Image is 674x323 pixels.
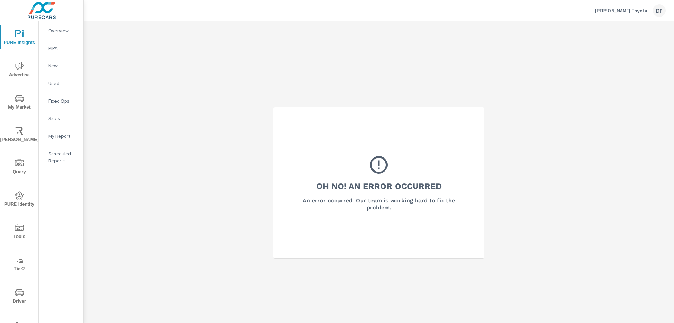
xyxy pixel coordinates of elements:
[39,131,83,141] div: My Report
[39,113,83,124] div: Sales
[48,62,78,69] p: New
[48,115,78,122] p: Sales
[2,224,36,241] span: Tools
[2,256,36,273] span: Tier2
[48,27,78,34] p: Overview
[2,288,36,305] span: Driver
[2,62,36,79] span: Advertise
[48,133,78,140] p: My Report
[48,150,78,164] p: Scheduled Reports
[2,30,36,47] span: PURE Insights
[39,78,83,89] div: Used
[48,45,78,52] p: PIPA
[2,191,36,208] span: PURE Identity
[2,159,36,176] span: Query
[2,127,36,144] span: [PERSON_NAME]
[39,60,83,71] div: New
[595,7,647,14] p: [PERSON_NAME] Toyota
[316,180,442,192] h3: Oh No! An Error Occurred
[653,4,666,17] div: DP
[39,25,83,36] div: Overview
[48,97,78,104] p: Fixed Ops
[48,80,78,87] p: Used
[39,96,83,106] div: Fixed Ops
[39,43,83,53] div: PIPA
[39,148,83,166] div: Scheduled Reports
[2,94,36,111] span: My Market
[292,197,465,211] h6: An error occurred. Our team is working hard to fix the problem.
